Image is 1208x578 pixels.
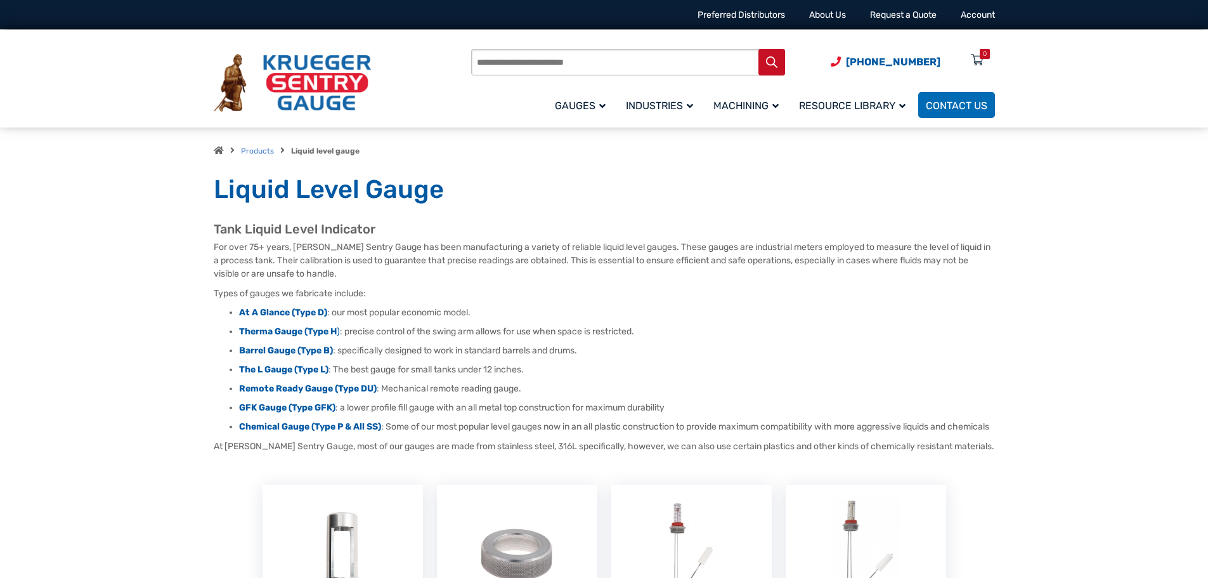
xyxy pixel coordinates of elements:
[239,345,333,356] a: Barrel Gauge (Type B)
[547,90,618,120] a: Gauges
[239,326,340,337] a: Therma Gauge (Type H)
[831,54,940,70] a: Phone Number (920) 434-8860
[870,10,937,20] a: Request a Quote
[214,440,995,453] p: At [PERSON_NAME] Sentry Gauge, most of our gauges are made from stainless steel, 316L specificall...
[239,307,327,318] a: At A Glance (Type D)
[698,10,785,20] a: Preferred Distributors
[239,402,995,414] li: : a lower profile fill gauge with an all metal top construction for maximum durability
[241,147,274,155] a: Products
[706,90,791,120] a: Machining
[799,100,906,112] span: Resource Library
[239,402,335,413] a: GFK Gauge (Type GFK)
[239,306,995,319] li: : our most popular economic model.
[626,100,693,112] span: Industries
[214,240,995,280] p: For over 75+ years, [PERSON_NAME] Sentry Gauge has been manufacturing a variety of reliable liqui...
[214,221,995,237] h2: Tank Liquid Level Indicator
[846,56,940,68] span: [PHONE_NUMBER]
[239,383,377,394] a: Remote Ready Gauge (Type DU)
[239,325,995,338] li: : precise control of the swing arm allows for use when space is restricted.
[239,345,995,357] li: : specifically designed to work in standard barrels and drums.
[239,364,995,376] li: : The best gauge for small tanks under 12 inches.
[239,421,381,432] a: Chemical Gauge (Type P & All SS)
[239,383,995,395] li: : Mechanical remote reading gauge.
[214,287,995,300] p: Types of gauges we fabricate include:
[983,49,987,59] div: 0
[618,90,706,120] a: Industries
[809,10,846,20] a: About Us
[239,421,995,433] li: : Some of our most popular level gauges now in an all plastic construction to provide maximum com...
[239,364,328,375] a: The L Gauge (Type L)
[214,174,995,206] h1: Liquid Level Gauge
[791,90,918,120] a: Resource Library
[291,147,360,155] strong: Liquid level gauge
[239,326,337,337] strong: Therma Gauge (Type H
[713,100,779,112] span: Machining
[961,10,995,20] a: Account
[918,92,995,118] a: Contact Us
[555,100,606,112] span: Gauges
[926,100,987,112] span: Contact Us
[214,54,371,112] img: Krueger Sentry Gauge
